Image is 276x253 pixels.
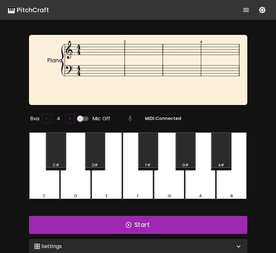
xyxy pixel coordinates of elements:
p: 🎛️ Settings [34,243,62,250]
button: – [42,114,52,124]
div: A# [218,162,224,168]
button: show more [239,2,254,17]
div: A [199,193,202,199]
div: B [230,193,233,199]
div: G [168,193,171,199]
h6: MIDI: Connected [145,115,181,122]
text: 2 [123,39,126,45]
text: Piano [47,57,62,64]
div: E [106,193,108,199]
button: + [65,114,75,124]
button: Start [29,216,247,234]
div: G# [182,162,189,168]
div: D# [92,162,98,168]
div: D [74,193,77,199]
span: Mic Off [92,115,110,122]
h6: 4 [57,114,60,123]
div: F [137,193,139,199]
div: F# [145,162,151,168]
a: 🎹 PitchCraft [7,5,49,15]
div: C# [53,162,59,168]
text: 4 [200,39,202,45]
div: C [43,193,46,199]
h6: 8va [30,114,39,123]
